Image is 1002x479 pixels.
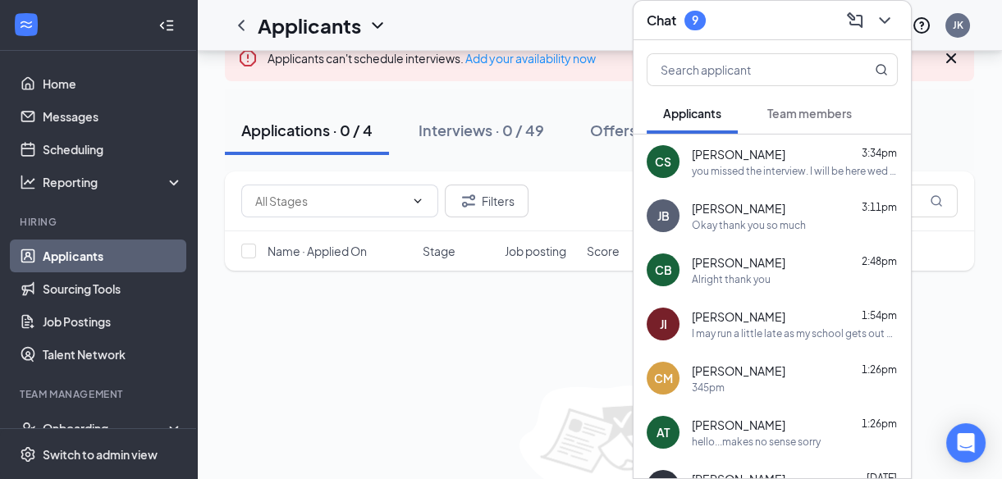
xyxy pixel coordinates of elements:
[692,254,785,271] span: [PERSON_NAME]
[657,424,670,440] div: AT
[411,194,424,208] svg: ChevronDown
[419,120,544,140] div: Interviews · 0 / 49
[43,100,183,133] a: Messages
[692,13,698,27] div: 9
[445,185,528,217] button: Filter Filters
[587,243,620,259] span: Score
[654,370,673,386] div: CM
[459,191,478,211] svg: Filter
[43,305,183,338] a: Job Postings
[692,146,785,162] span: [PERSON_NAME]
[268,243,367,259] span: Name · Applied On
[663,106,721,121] span: Applicants
[505,243,566,259] span: Job posting
[43,239,183,272] a: Applicants
[655,262,672,278] div: CB
[20,446,36,463] svg: Settings
[941,48,961,68] svg: Cross
[20,174,36,190] svg: Analysis
[660,316,667,332] div: JI
[862,417,897,430] span: 1:26pm
[158,17,175,34] svg: Collapse
[953,18,963,32] div: JK
[692,218,806,232] div: Okay thank you so much
[862,201,897,213] span: 3:11pm
[43,67,183,100] a: Home
[692,200,785,217] span: [PERSON_NAME]
[423,243,455,259] span: Stage
[842,7,868,34] button: ComposeMessage
[692,308,785,325] span: [PERSON_NAME]
[862,255,897,267] span: 2:48pm
[692,326,898,340] div: I may run a little late as my school gets out close to that time.
[647,11,676,30] h3: Chat
[20,387,180,401] div: Team Management
[872,7,898,34] button: ChevronDown
[238,48,258,68] svg: Error
[845,11,865,30] svg: ComposeMessage
[43,338,183,371] a: Talent Network
[862,363,897,376] span: 1:26pm
[258,11,361,39] h1: Applicants
[862,147,897,159] span: 3:34pm
[18,16,34,33] svg: WorkstreamLogo
[657,208,670,224] div: JB
[692,417,785,433] span: [PERSON_NAME]
[43,133,183,166] a: Scheduling
[655,153,671,170] div: CS
[692,272,771,286] div: Alright thank you
[231,16,251,35] svg: ChevronLeft
[875,11,894,30] svg: ChevronDown
[767,106,852,121] span: Team members
[465,51,596,66] a: Add your availability now
[20,420,36,436] svg: UserCheck
[255,192,405,210] input: All Stages
[43,446,158,463] div: Switch to admin view
[912,16,931,35] svg: QuestionInfo
[268,51,596,66] span: Applicants can't schedule interviews.
[241,120,373,140] div: Applications · 0 / 4
[692,363,785,379] span: [PERSON_NAME]
[692,164,898,178] div: you missed the interview. I will be here wed at 330.
[43,420,169,436] div: Onboarding
[692,435,821,449] div: hello...makes no sense sorry
[20,215,180,229] div: Hiring
[692,381,725,395] div: 345pm
[862,309,897,322] span: 1:54pm
[946,423,986,463] div: Open Intercom Messenger
[930,194,943,208] svg: MagnifyingGlass
[368,16,387,35] svg: ChevronDown
[875,63,888,76] svg: MagnifyingGlass
[43,272,183,305] a: Sourcing Tools
[43,174,184,190] div: Reporting
[647,54,842,85] input: Search applicant
[590,120,760,140] div: Offers and hires · 0 / 195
